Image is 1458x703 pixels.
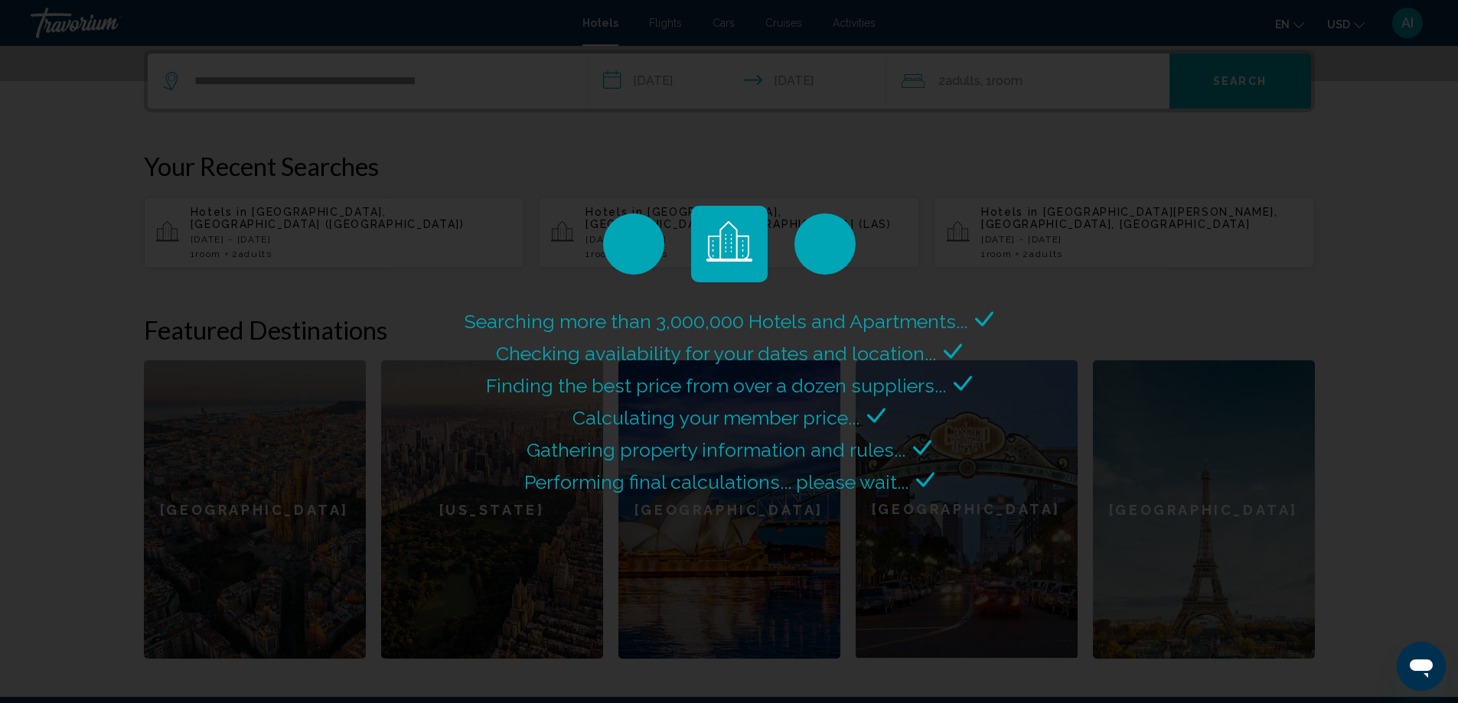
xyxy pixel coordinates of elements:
[572,406,859,429] span: Calculating your member price...
[524,470,908,493] span: Performing final calculations... please wait...
[465,310,967,333] span: Searching more than 3,000,000 Hotels and Apartments...
[496,342,936,365] span: Checking availability for your dates and location...
[1397,642,1446,691] iframe: Button to launch messaging window
[486,374,946,397] span: Finding the best price from over a dozen suppliers...
[527,438,905,461] span: Gathering property information and rules...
